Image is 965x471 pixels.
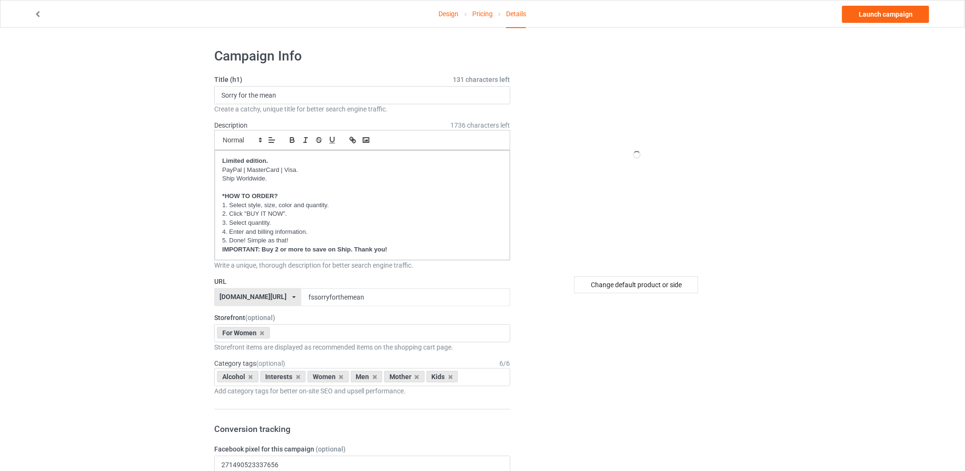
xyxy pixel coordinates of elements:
div: Add category tags for better on-site SEO and upsell performance. [214,386,510,396]
label: Title (h1) [214,75,510,84]
p: 2. Click "BUY IT NOW". [222,210,502,219]
span: (optional) [316,445,346,453]
div: For Women [217,327,270,339]
p: 3. Select quantity. [222,219,502,228]
h1: Campaign Info [214,48,510,65]
strong: Limited edition. [222,157,268,164]
p: 5. Done! Simple as that! [222,236,502,245]
div: Write a unique, thorough description for better search engine traffic. [214,261,510,270]
div: Details [506,0,526,28]
p: Ship Worldwide. [222,174,502,183]
span: 1736 characters left [451,120,510,130]
a: Design [439,0,459,27]
strong: IMPORTANT: Buy 2 or more to save on Ship. Thank you! [222,246,387,253]
div: Women [308,371,349,382]
div: Men [351,371,383,382]
label: Facebook pixel for this campaign [214,444,510,454]
div: Create a catchy, unique title for better search engine traffic. [214,104,510,114]
label: Category tags [214,359,285,368]
h3: Conversion tracking [214,423,510,434]
label: Storefront [214,313,510,322]
div: Mother [384,371,425,382]
div: Alcohol [217,371,259,382]
label: URL [214,277,510,286]
span: (optional) [245,314,275,321]
p: PayPal | MasterCard | Visa. [222,166,502,175]
div: Interests [260,371,306,382]
div: Storefront items are displayed as recommended items on the shopping cart page. [214,342,510,352]
div: Kids [427,371,458,382]
div: 6 / 6 [500,359,510,368]
span: (optional) [256,360,285,367]
label: Description [214,121,248,129]
div: Change default product or side [574,276,698,293]
a: Launch campaign [842,6,929,23]
p: 1. Select style, size, color and quantity. [222,201,502,210]
p: 4. Enter and billing information. [222,228,502,237]
a: Pricing [472,0,493,27]
div: [DOMAIN_NAME][URL] [220,293,287,300]
strong: *HOW TO ORDER? [222,192,278,200]
span: 131 characters left [453,75,510,84]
